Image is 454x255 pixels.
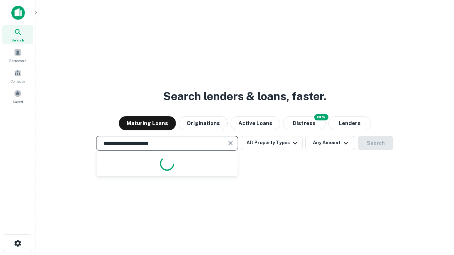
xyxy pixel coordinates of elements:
button: Active Loans [231,116,280,130]
span: Search [11,37,24,43]
button: Any Amount [305,136,355,150]
span: Contacts [11,78,25,84]
button: Clear [226,138,236,148]
h3: Search lenders & loans, faster. [163,88,326,105]
a: Borrowers [2,46,33,65]
a: Search [2,25,33,44]
div: NEW [314,114,328,120]
button: Search distressed loans with lien and other non-mortgage details. [283,116,326,130]
a: Contacts [2,66,33,85]
span: Saved [13,99,23,104]
button: Originations [179,116,228,130]
a: Saved [2,87,33,106]
button: Lenders [328,116,371,130]
img: capitalize-icon.png [11,6,25,20]
button: Maturing Loans [119,116,176,130]
span: Borrowers [9,58,26,63]
iframe: Chat Widget [419,198,454,232]
button: All Property Types [241,136,303,150]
